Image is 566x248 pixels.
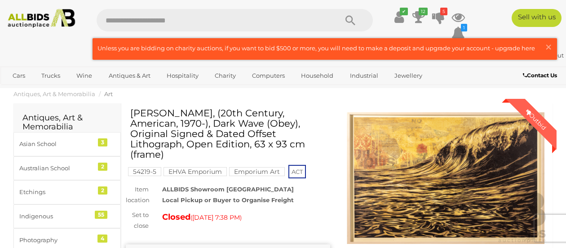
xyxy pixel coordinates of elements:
[523,72,557,79] b: Contact Us
[288,165,306,178] span: ACT
[35,68,66,83] a: Trucks
[389,68,428,83] a: Jewellery
[246,68,291,83] a: Computers
[515,99,557,140] div: Outbid
[190,214,242,221] span: ( )
[128,167,161,176] mark: 54219-5
[7,68,31,83] a: Cars
[512,9,562,27] a: Sell with us
[13,132,121,156] a: Asian School 3
[164,167,227,176] mark: EHVA Emporium
[440,8,447,15] i: 5
[40,83,70,98] a: Sports
[229,168,285,175] a: Emporium Art
[19,163,93,173] div: Australian School
[419,8,428,15] i: 12
[344,112,548,244] img: Shepard Fairey, (20th Century, American, 1970-), Dark Wave (Obey), Original Signed & Dated Offset...
[162,186,294,193] strong: ALLBIDS Showroom [GEOGRAPHIC_DATA]
[97,235,107,243] div: 4
[164,168,227,175] a: EHVA Emporium
[13,156,121,180] a: Australian School 2
[19,139,93,149] div: Asian School
[461,24,467,31] i: 1
[400,8,408,15] i: ✔
[162,196,294,204] strong: Local Pickup or Buyer to Organise Freight
[19,211,93,221] div: Indigenous
[75,83,150,98] a: [GEOGRAPHIC_DATA]
[119,210,155,231] div: Set to close
[130,108,328,159] h1: [PERSON_NAME], (20th Century, American, 1970-), Dark Wave (Obey), Original Signed & Dated Offset ...
[104,90,113,97] a: Art
[162,212,190,222] strong: Closed
[544,38,553,56] span: ×
[98,186,107,195] div: 2
[192,213,240,221] span: [DATE] 7:38 PM
[229,167,285,176] mark: Emporium Art
[13,90,95,97] a: Antiques, Art & Memorabilia
[13,180,121,204] a: Etchings 2
[412,9,425,25] a: 12
[392,9,406,25] a: ✔
[328,9,373,31] button: Search
[161,68,204,83] a: Hospitality
[103,68,156,83] a: Antiques & Art
[119,184,155,205] div: Item location
[432,9,445,25] a: 5
[19,235,93,245] div: Photography
[13,204,121,228] a: Indigenous 55
[209,68,242,83] a: Charity
[22,114,112,132] h2: Antiques, Art & Memorabilia
[71,68,98,83] a: Wine
[19,187,93,197] div: Etchings
[344,68,384,83] a: Industrial
[4,9,79,28] img: Allbids.com.au
[98,138,107,146] div: 3
[295,68,339,83] a: Household
[523,71,559,80] a: Contact Us
[128,168,161,175] a: 54219-5
[98,163,107,171] div: 2
[95,211,107,219] div: 55
[451,25,465,41] a: 1
[7,83,35,98] a: Office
